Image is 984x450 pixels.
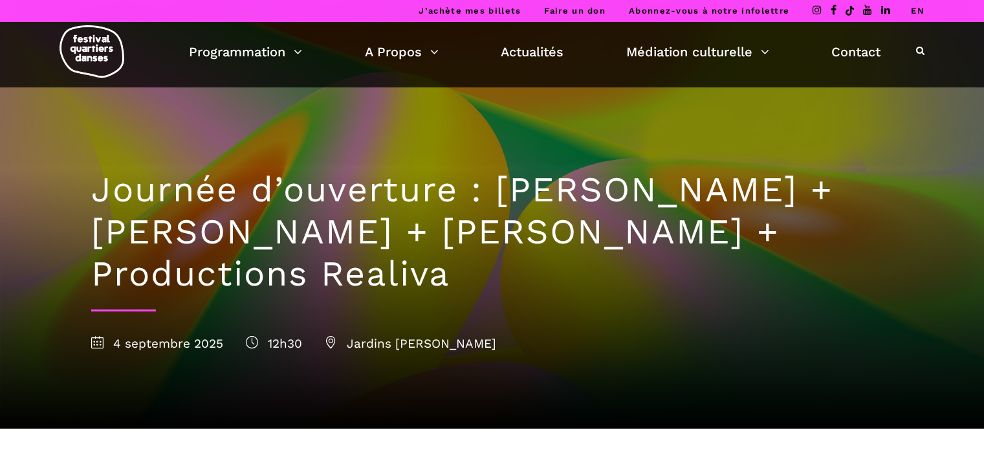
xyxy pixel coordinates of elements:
[911,6,924,16] a: EN
[60,25,124,78] img: logo-fqd-med
[544,6,606,16] a: Faire un don
[831,41,880,63] a: Contact
[419,6,521,16] a: J’achète mes billets
[91,169,893,295] h1: Journée d’ouverture : [PERSON_NAME] + [PERSON_NAME] + [PERSON_NAME] + Productions Realiva
[91,336,223,351] span: 4 septembre 2025
[629,6,789,16] a: Abonnez-vous à notre infolettre
[246,336,302,351] span: 12h30
[501,41,563,63] a: Actualités
[189,41,302,63] a: Programmation
[626,41,769,63] a: Médiation culturelle
[365,41,439,63] a: A Propos
[325,336,496,351] span: Jardins [PERSON_NAME]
